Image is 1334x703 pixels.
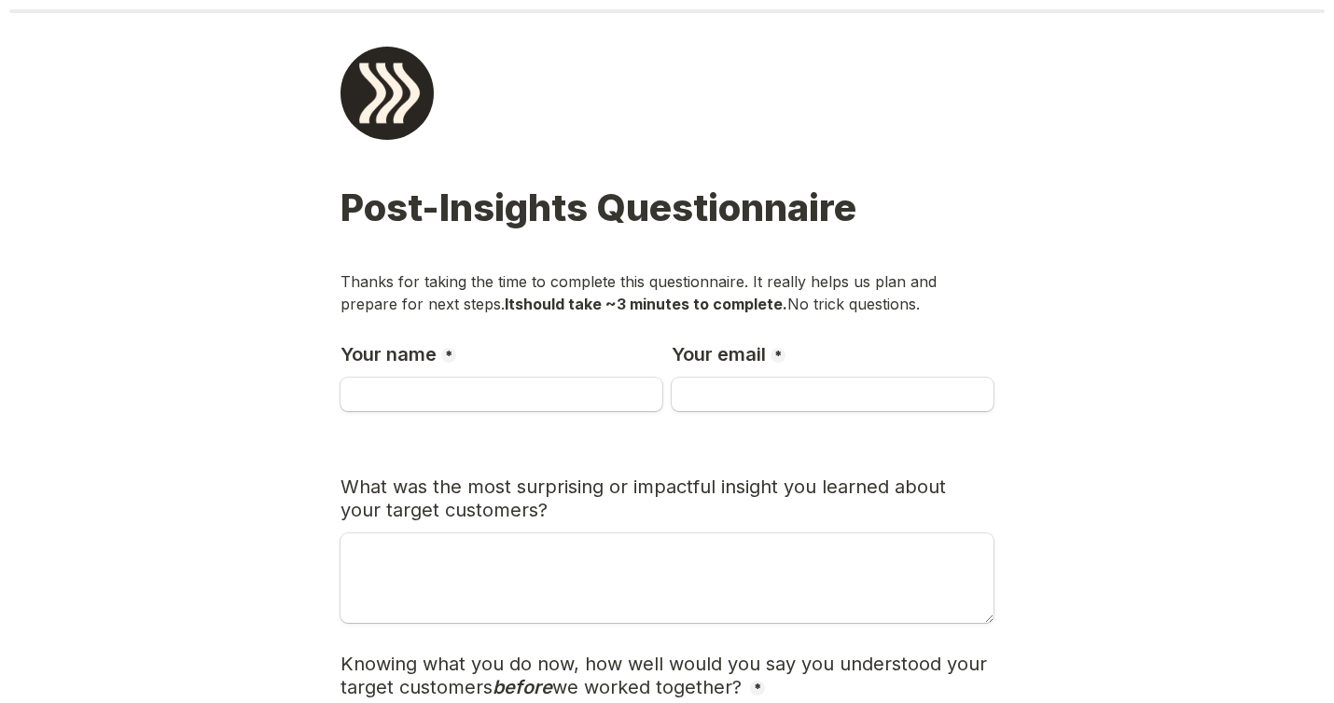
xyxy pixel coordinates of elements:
input: Your email [672,378,994,411]
span: It [505,295,515,313]
h1: Post-Insights Questionnaire [340,187,994,266]
img: Form logo [340,47,434,140]
span: No trick questions. [787,295,920,313]
p: Your name [340,343,437,366]
span: should take ~3 minutes to complete. [515,295,787,313]
input: Your name [340,378,662,411]
span: What was the most surprising or impactful insight you learned about your target customers? [340,476,952,521]
span: we worked together? [552,676,742,698]
p: Thanks for taking the time to complete this questionnaire. It really helps us plan and prepare fo... [340,270,994,315]
span: before [493,676,552,698]
p: Your email [672,343,766,366]
span: Knowing what you do now, how well would you say you understood your target customers [340,653,993,698]
textarea: What was the most surprising or impactful insight you learned about your target customers? [340,533,994,623]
